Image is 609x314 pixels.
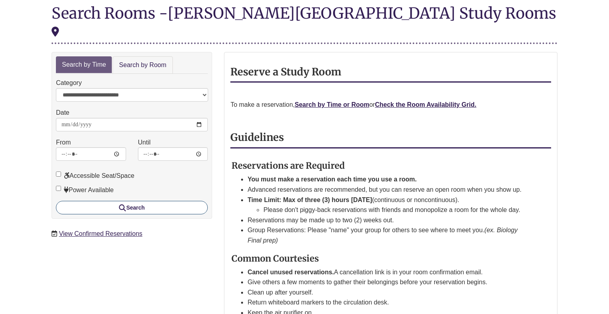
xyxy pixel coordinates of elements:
strong: Guidelines [230,131,284,144]
li: Advanced reservations are recommended, but you can reserve an open room when you show up. [247,185,532,195]
a: View Confirmed Reservations [59,230,142,237]
div: Search Rooms - [52,5,557,44]
label: Accessible Seat/Space [56,171,134,181]
input: Power Available [56,186,61,191]
strong: Cancel unused reservations. [247,269,334,275]
li: A cancellation link is in your room confirmation email. [247,267,532,277]
a: Check the Room Availability Grid. [375,101,477,108]
li: Clean up after yourself. [247,287,532,298]
label: From [56,137,71,148]
a: Search by Room [113,56,172,74]
p: To make a reservation, or [230,100,551,110]
li: Please don't piggy-back reservations with friends and monopolize a room for the whole day. [263,205,532,215]
label: Until [138,137,151,148]
strong: Reserve a Study Room [230,65,341,78]
li: Group Reservations: Please "name" your group for others to see where to meet you. [247,225,532,245]
div: [PERSON_NAME][GEOGRAPHIC_DATA] Study Rooms [52,4,556,39]
li: Give others a few moments to gather their belongings before your reservation begins. [247,277,532,287]
input: Accessible Seat/Space [56,171,61,177]
label: Category [56,78,82,88]
button: Search [56,201,208,214]
strong: Time Limit: Max of three (3) hours [DATE] [247,196,372,203]
li: (continuous or noncontinuous). [247,195,532,215]
li: Reservations may be made up to two (2) weeks out. [247,215,532,225]
label: Date [56,108,69,118]
strong: Reservations are Required [232,160,345,171]
em: (ex. Biology Final prep) [247,227,517,244]
strong: Common Courtesies [232,253,319,264]
li: Return whiteboard markers to the circulation desk. [247,297,532,308]
a: Search by Time [56,56,112,73]
strong: You must make a reservation each time you use a room. [247,176,417,183]
label: Power Available [56,185,114,195]
a: Search by Time or Room [295,101,369,108]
